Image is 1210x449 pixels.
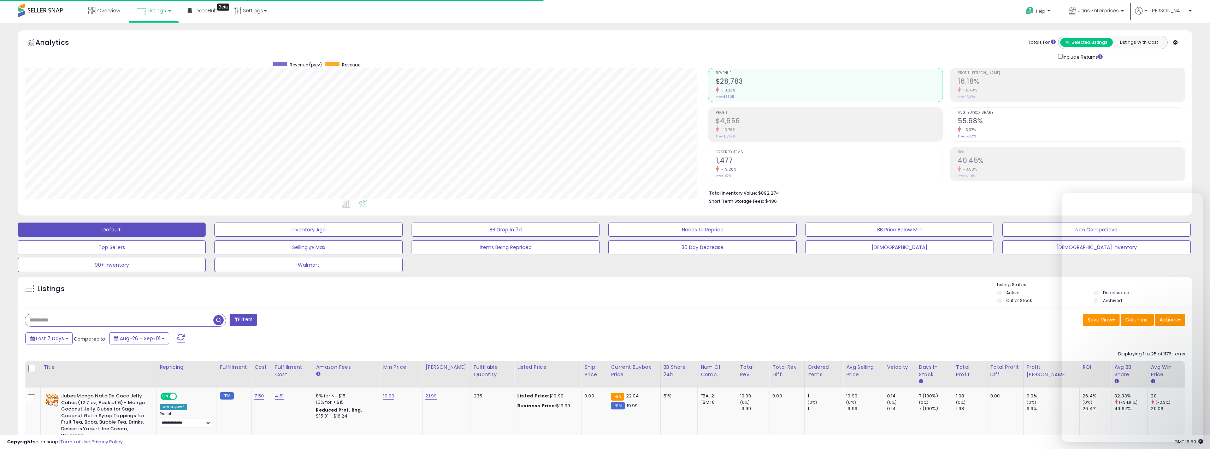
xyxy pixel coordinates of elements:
[517,364,578,371] div: Listed Price
[1006,297,1032,303] label: Out of Stock
[958,134,976,138] small: Prev: 57.62%
[709,198,764,204] b: Short Term Storage Fees:
[316,364,377,371] div: Amazon Fees
[958,71,1185,75] span: Profit [PERSON_NAME]
[611,364,657,378] div: Current Buybox Price
[1078,7,1119,14] span: Jans Enterprises
[18,240,206,254] button: Top Sellers
[956,364,984,378] div: Total Profit
[37,284,65,294] h5: Listings
[120,335,160,342] span: Aug-26 - Sep-01
[716,95,734,99] small: Prev: $33,211
[217,4,229,11] div: Tooltip anchor
[1062,193,1203,442] iframe: Intercom live chat
[160,364,214,371] div: Repricing
[958,77,1185,87] h2: 16.18%
[919,378,923,385] small: Days In Stock.
[956,393,987,399] div: 1.98
[584,393,602,399] div: 0.00
[7,439,123,445] div: seller snap | |
[148,7,166,14] span: Listings
[97,7,120,14] span: Overview
[214,258,402,272] button: Walmart
[701,393,732,399] div: FBA: 2
[61,393,147,441] b: Jubes Mango Nata De Coco Jelly Cubes (12.7 oz, Pack of 6) - Mango Coconut Jelly Cubes for Sago - ...
[220,392,234,400] small: FBM
[1135,7,1192,23] a: Hi [PERSON_NAME]
[663,364,695,378] div: BB Share 24h.
[474,393,509,399] div: 235
[1002,223,1190,237] button: Non Competitive
[716,134,735,138] small: Prev: $5,399
[719,88,736,93] small: -13.33%
[956,400,966,405] small: (0%)
[808,400,818,405] small: (0%)
[846,400,856,405] small: (0%)
[195,7,218,14] span: DataHub
[1025,6,1034,15] i: Get Help
[1144,7,1187,14] span: Hi [PERSON_NAME]
[709,190,757,196] b: Total Inventory Value:
[474,364,512,378] div: Fulfillable Quantity
[772,393,799,399] div: 0.00
[425,392,437,400] a: 21.99
[316,407,362,413] b: Reduced Prof. Rng.
[1060,38,1113,47] button: All Selected Listings
[18,223,206,237] button: Default
[74,336,106,342] span: Compared to:
[7,438,33,445] strong: Copyright
[808,393,843,399] div: 1
[1027,393,1080,399] div: 9.9%
[716,150,943,154] span: Ordered Items
[919,393,953,399] div: 7 (100%)
[230,314,257,326] button: Filters
[25,332,73,344] button: Last 7 Days
[425,364,467,371] div: [PERSON_NAME]
[626,392,639,399] span: 22.04
[214,240,402,254] button: Selling @ Max
[1112,38,1165,47] button: Listings With Cost
[275,392,284,400] a: 4.51
[18,258,206,272] button: 90+ Inventory
[1006,290,1019,296] label: Active
[956,406,987,412] div: 1.98
[958,174,976,178] small: Prev: 41.95%
[36,335,64,342] span: Last 7 Days
[701,364,734,378] div: Num of Comp.
[961,88,977,93] small: -0.49%
[627,402,638,409] span: 19.99
[808,364,840,378] div: Ordered Items
[517,402,556,409] b: Business Price:
[611,402,625,409] small: FBM
[919,400,929,405] small: (0%)
[1002,240,1190,254] button: [DEMOGRAPHIC_DATA] Inventory
[316,399,374,406] div: 15% for > $15
[342,62,360,68] span: Revenue
[611,393,624,401] small: FBA
[716,117,943,126] h2: $4,656
[701,399,732,406] div: FBM: 0
[716,156,943,166] h2: 1,477
[997,282,1192,288] p: Listing States:
[1027,406,1080,412] div: 9.9%
[958,150,1185,154] span: ROI
[517,403,576,409] div: $19.99
[383,364,419,371] div: Min Price
[740,400,750,405] small: (0%)
[663,393,692,399] div: 51%
[805,240,993,254] button: [DEMOGRAPHIC_DATA]
[719,167,737,172] small: -19.20%
[383,392,394,400] a: 19.99
[584,364,605,378] div: Ship Price
[92,438,123,445] a: Privacy Policy
[740,364,767,378] div: Total Rev.
[316,371,320,377] small: Amazon Fees.
[35,37,83,49] h5: Analytics
[1027,364,1077,378] div: Profit [PERSON_NAME]
[808,406,843,412] div: 1
[846,364,881,378] div: Avg Selling Price
[176,394,187,400] span: OFF
[160,404,187,410] div: Win BuyBox *
[214,223,402,237] button: Inventory Age
[958,156,1185,166] h2: 40.45%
